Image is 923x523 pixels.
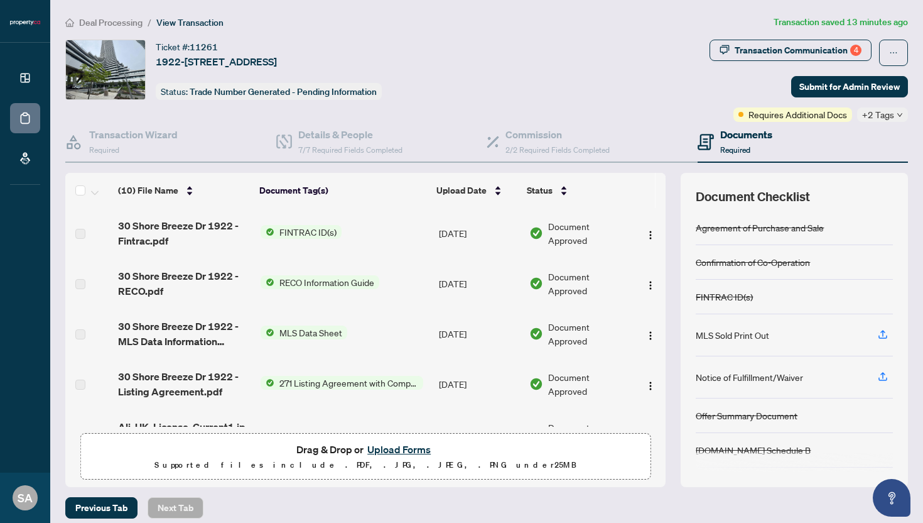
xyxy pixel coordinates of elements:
[527,184,553,197] span: Status
[75,498,127,518] span: Previous Tab
[118,319,251,349] span: 30 Shore Breeze Dr 1922 - MLS Data Information Sheet.pdf
[156,17,224,28] span: View Transaction
[118,419,251,449] span: Ali_UK_License_Current1.jpg
[862,107,894,122] span: +2 Tags
[548,219,629,247] span: Document Approved
[156,83,382,100] div: Status:
[548,370,629,398] span: Document Approved
[640,374,661,394] button: Logo
[529,327,543,341] img: Document Status
[529,226,543,240] img: Document Status
[505,145,610,155] span: 2/2 Required Fields Completed
[261,225,274,239] img: Status Icon
[696,409,797,422] div: Offer Summary Document
[645,331,656,341] img: Logo
[156,54,277,69] span: 1922-[STREET_ADDRESS]
[710,40,872,61] button: Transaction Communication4
[436,184,487,197] span: Upload Date
[791,76,908,97] button: Submit for Admin Review
[89,458,642,473] p: Supported files include .PDF, .JPG, .JPEG, .PNG under 25 MB
[774,15,908,30] article: Transaction saved 13 minutes ago
[431,173,522,208] th: Upload Date
[261,376,274,390] img: Status Icon
[190,41,218,53] span: 11261
[799,77,900,97] span: Submit for Admin Review
[190,86,377,97] span: Trade Number Generated - Pending Information
[156,40,218,54] div: Ticket #:
[640,273,661,294] button: Logo
[645,230,656,240] img: Logo
[529,277,543,290] img: Document Status
[261,326,274,339] img: Status Icon
[548,270,629,297] span: Document Approved
[274,225,342,239] span: FINTRAC ID(s)
[696,221,824,234] div: Agreement of Purchase and Sale
[548,421,629,448] span: Document Approved
[529,377,543,391] img: Document Status
[720,127,772,142] h4: Documents
[65,18,74,27] span: home
[434,258,524,309] td: [DATE]
[640,324,661,344] button: Logo
[696,255,810,269] div: Confirmation of Co-Operation
[696,443,811,457] div: [DOMAIN_NAME] Schedule B
[696,188,810,206] span: Document Checklist
[434,208,524,258] td: [DATE]
[81,434,650,480] span: Drag & Drop orUpload FormsSupported files include .PDF, .JPG, .JPEG, .PNG under25MB
[10,19,40,26] img: logo
[148,497,203,519] button: Next Tab
[296,441,435,458] span: Drag & Drop or
[696,290,753,304] div: FINTRAC ID(s)
[118,268,251,299] span: 30 Shore Breeze Dr 1922 - RECO.pdf
[720,145,750,155] span: Required
[548,320,629,348] span: Document Approved
[889,48,898,57] span: ellipsis
[65,497,138,519] button: Previous Tab
[645,381,656,391] img: Logo
[850,45,861,56] div: 4
[735,40,861,60] div: Transaction Communication
[148,15,151,30] li: /
[748,107,847,121] span: Requires Additional Docs
[118,218,251,248] span: 30 Shore Breeze Dr 1922 - Fintrac.pdf
[18,489,33,507] span: SA
[364,441,435,458] button: Upload Forms
[261,225,342,239] button: Status IconFINTRAC ID(s)
[274,376,423,390] span: 271 Listing Agreement with Company Schedule A
[298,127,402,142] h4: Details & People
[274,326,347,339] span: MLS Data Sheet
[434,309,524,359] td: [DATE]
[118,369,251,399] span: 30 Shore Breeze Dr 1922 - Listing Agreement.pdf
[118,184,178,197] span: (10) File Name
[66,40,145,99] img: IMG-W12390779_1.jpg
[696,370,803,384] div: Notice of Fulfillment/Waiver
[640,223,661,243] button: Logo
[261,275,379,289] button: Status IconRECO Information Guide
[261,326,347,339] button: Status IconMLS Data Sheet
[89,127,178,142] h4: Transaction Wizard
[645,280,656,290] img: Logo
[254,173,431,208] th: Document Tag(s)
[261,376,423,390] button: Status Icon271 Listing Agreement with Company Schedule A
[897,112,903,118] span: down
[89,145,119,155] span: Required
[113,173,255,208] th: (10) File Name
[434,359,524,409] td: [DATE]
[873,479,910,517] button: Open asap
[298,145,402,155] span: 7/7 Required Fields Completed
[505,127,610,142] h4: Commission
[522,173,631,208] th: Status
[434,409,524,460] td: [DATE]
[261,275,274,289] img: Status Icon
[696,328,769,342] div: MLS Sold Print Out
[79,17,143,28] span: Deal Processing
[274,275,379,289] span: RECO Information Guide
